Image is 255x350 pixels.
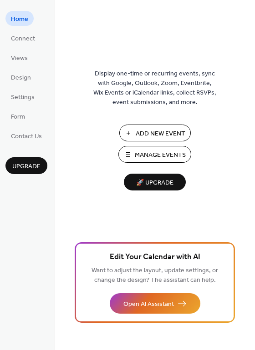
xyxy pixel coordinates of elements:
[118,146,191,163] button: Manage Events
[12,162,41,171] span: Upgrade
[123,300,174,309] span: Open AI Assistant
[11,112,25,122] span: Form
[11,34,35,44] span: Connect
[5,157,47,174] button: Upgrade
[129,177,180,189] span: 🚀 Upgrade
[5,89,40,104] a: Settings
[5,11,34,26] a: Home
[119,125,191,141] button: Add New Event
[5,109,31,124] a: Form
[5,128,47,143] a: Contact Us
[11,93,35,102] span: Settings
[11,15,28,24] span: Home
[92,265,218,286] span: Want to adjust the layout, update settings, or change the design? The assistant can help.
[110,251,200,264] span: Edit Your Calendar with AI
[5,30,41,45] a: Connect
[5,70,36,85] a: Design
[93,69,216,107] span: Display one-time or recurring events, sync with Google, Outlook, Zoom, Eventbrite, Wix Events or ...
[11,73,31,83] span: Design
[135,150,186,160] span: Manage Events
[110,293,200,314] button: Open AI Assistant
[136,129,185,139] span: Add New Event
[11,132,42,141] span: Contact Us
[124,174,186,190] button: 🚀 Upgrade
[5,50,33,65] a: Views
[11,54,28,63] span: Views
